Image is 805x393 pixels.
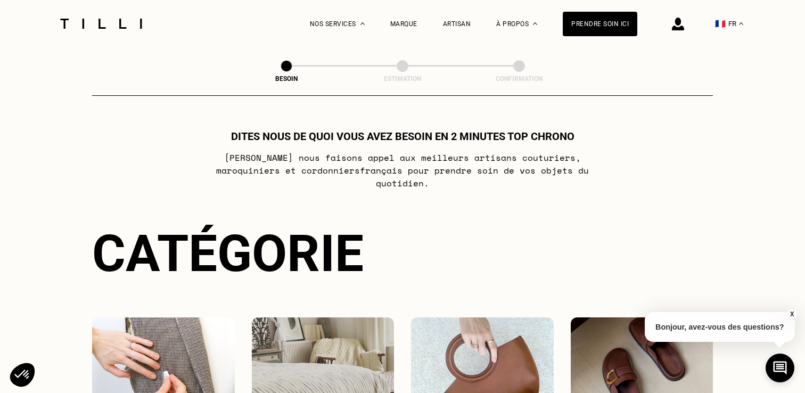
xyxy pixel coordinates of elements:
div: Estimation [349,75,456,83]
img: menu déroulant [739,22,743,25]
h1: Dites nous de quoi vous avez besoin en 2 minutes top chrono [231,130,574,143]
div: Confirmation [466,75,572,83]
img: icône connexion [672,18,684,30]
button: X [786,308,797,320]
span: 🇫🇷 [715,19,726,29]
p: Bonjour, avez-vous des questions? [645,312,795,342]
p: [PERSON_NAME] nous faisons appel aux meilleurs artisans couturiers , maroquiniers et cordonniers ... [192,151,614,190]
img: Logo du service de couturière Tilli [56,19,146,29]
div: Besoin [233,75,340,83]
img: Menu déroulant [360,22,365,25]
div: Catégorie [92,224,713,283]
img: Menu déroulant à propos [533,22,537,25]
a: Prendre soin ici [563,12,637,36]
a: Artisan [443,20,471,28]
a: Marque [390,20,417,28]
